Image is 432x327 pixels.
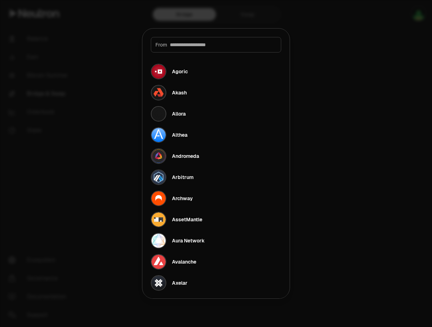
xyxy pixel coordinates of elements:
button: Arbitrum LogoArbitrum [147,167,285,188]
div: Akash [172,89,187,96]
button: Akash LogoAkash [147,82,285,103]
button: Axelar LogoAxelar [147,272,285,294]
img: Allora Logo [152,107,166,121]
img: Althea Logo [152,128,166,142]
img: Archway Logo [152,191,166,205]
div: Althea [172,131,187,138]
img: Babylon Genesis Logo [152,297,166,311]
button: Babylon Genesis Logo [147,294,285,315]
img: Agoric Logo [152,64,166,79]
img: Andromeda Logo [152,149,166,163]
button: Althea LogoAlthea [147,124,285,146]
div: AssetMantle [172,216,202,223]
img: AssetMantle Logo [152,212,166,227]
div: Allora [172,110,186,117]
img: Arbitrum Logo [152,170,166,184]
img: Aura Network Logo [152,234,166,248]
div: Arbitrum [172,174,193,181]
img: Axelar Logo [152,276,166,290]
button: Allora LogoAllora [147,103,285,124]
span: From [155,41,167,48]
div: Avalanche [172,258,196,265]
button: Aura Network LogoAura Network [147,230,285,251]
img: Akash Logo [152,86,166,100]
div: Agoric [172,68,188,75]
button: AssetMantle LogoAssetMantle [147,209,285,230]
div: Andromeda [172,153,199,160]
div: Aura Network [172,237,205,244]
div: Archway [172,195,193,202]
img: Avalanche Logo [152,255,166,269]
button: Andromeda LogoAndromeda [147,146,285,167]
div: Axelar [172,279,187,286]
button: Archway LogoArchway [147,188,285,209]
button: Agoric LogoAgoric [147,61,285,82]
button: Avalanche LogoAvalanche [147,251,285,272]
